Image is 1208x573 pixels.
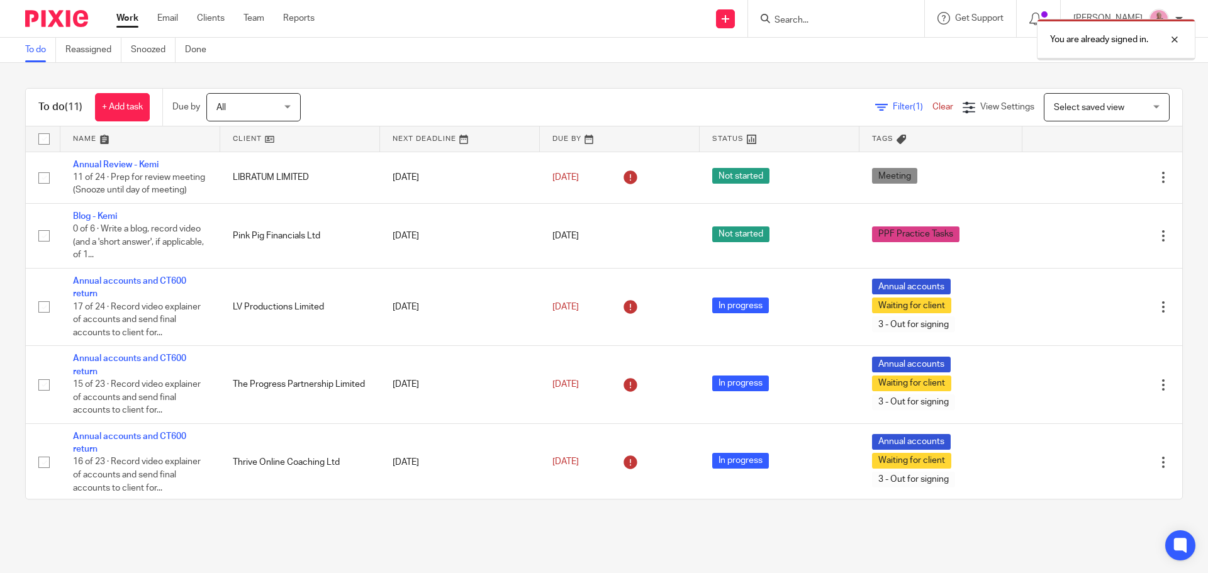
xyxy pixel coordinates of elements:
a: Snoozed [131,38,176,62]
span: Filter [893,103,932,111]
a: Annual accounts and CT600 return [73,432,186,453]
span: 3 - Out for signing [872,472,955,487]
span: All [216,103,226,112]
a: Team [243,12,264,25]
a: Email [157,12,178,25]
span: In progress [712,453,769,469]
span: [DATE] [552,231,579,240]
a: Work [116,12,138,25]
span: 3 - Out for signing [872,394,955,410]
td: Pink Pig Financials Ltd [220,203,380,268]
img: Bio%20-%20Kemi%20.png [1149,9,1169,29]
span: View Settings [980,103,1034,111]
span: [DATE] [552,173,579,182]
td: LV Productions Limited [220,269,380,346]
span: (1) [913,103,923,111]
a: + Add task [95,93,150,121]
span: Select saved view [1054,103,1124,112]
td: [DATE] [380,152,540,203]
a: Blog - Kemi [73,212,117,221]
span: (11) [65,102,82,112]
span: Meeting [872,168,917,184]
td: Thrive Online Coaching Ltd [220,423,380,501]
span: 15 of 23 · Record video explainer of accounts and send final accounts to client for... [73,380,201,414]
a: To do [25,38,56,62]
p: Due by [172,101,200,113]
span: Not started [712,168,769,184]
a: Clients [197,12,225,25]
span: Annual accounts [872,357,951,372]
span: Waiting for client [872,298,951,313]
span: Tags [872,135,893,142]
span: 3 - Out for signing [872,316,955,332]
span: 16 of 23 · Record video explainer of accounts and send final accounts to client for... [73,458,201,492]
span: [DATE] [552,380,579,389]
span: Annual accounts [872,279,951,294]
img: Pixie [25,10,88,27]
a: Annual Review - Kemi [73,160,159,169]
a: Done [185,38,216,62]
span: Not started [712,226,769,242]
span: [DATE] [552,458,579,467]
td: [DATE] [380,269,540,346]
span: PPF Practice Tasks [872,226,959,242]
h1: To do [38,101,82,114]
span: Annual accounts [872,434,951,450]
span: In progress [712,298,769,313]
a: Reports [283,12,315,25]
span: [DATE] [552,303,579,311]
span: In progress [712,376,769,391]
a: Annual accounts and CT600 return [73,354,186,376]
span: 11 of 24 · Prep for review meeting (Snooze until day of meeting) [73,173,205,195]
td: The Progress Partnership Limited [220,346,380,423]
p: You are already signed in. [1050,33,1148,46]
td: [DATE] [380,346,540,423]
a: Reassigned [65,38,121,62]
td: LIBRATUM LIMITED [220,152,380,203]
td: [DATE] [380,203,540,268]
span: Waiting for client [872,453,951,469]
span: 0 of 6 · Write a blog, record video (and a 'short answer', if applicable, of 1... [73,225,204,260]
span: 17 of 24 · Record video explainer of accounts and send final accounts to client for... [73,303,201,337]
a: Clear [932,103,953,111]
a: Annual accounts and CT600 return [73,277,186,298]
span: Waiting for client [872,376,951,391]
td: [DATE] [380,423,540,501]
